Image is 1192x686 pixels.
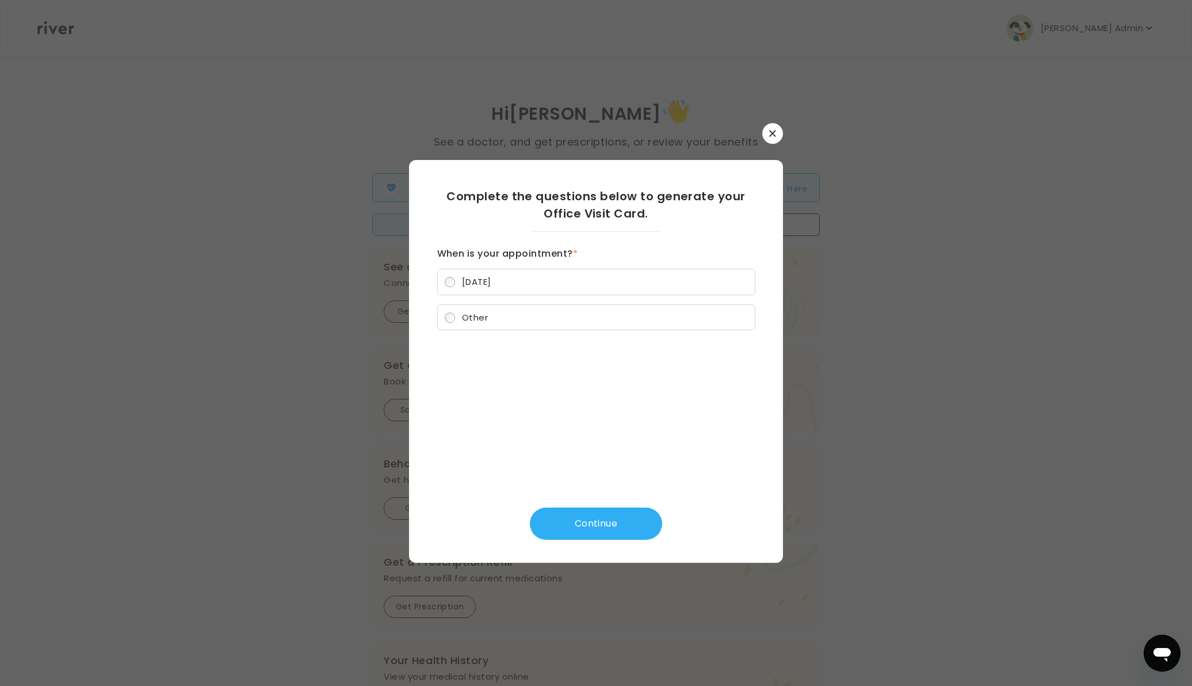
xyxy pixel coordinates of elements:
button: Continue [530,508,662,540]
span: Other [462,311,488,323]
h2: Complete the questions below to generate your Office Visit Card. [437,188,755,222]
input: [DATE] [445,277,455,287]
iframe: Button to launch messaging window [1144,635,1180,672]
h3: When is your appointment? [437,246,755,262]
span: [DATE] [462,276,491,288]
input: Other [445,312,455,323]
